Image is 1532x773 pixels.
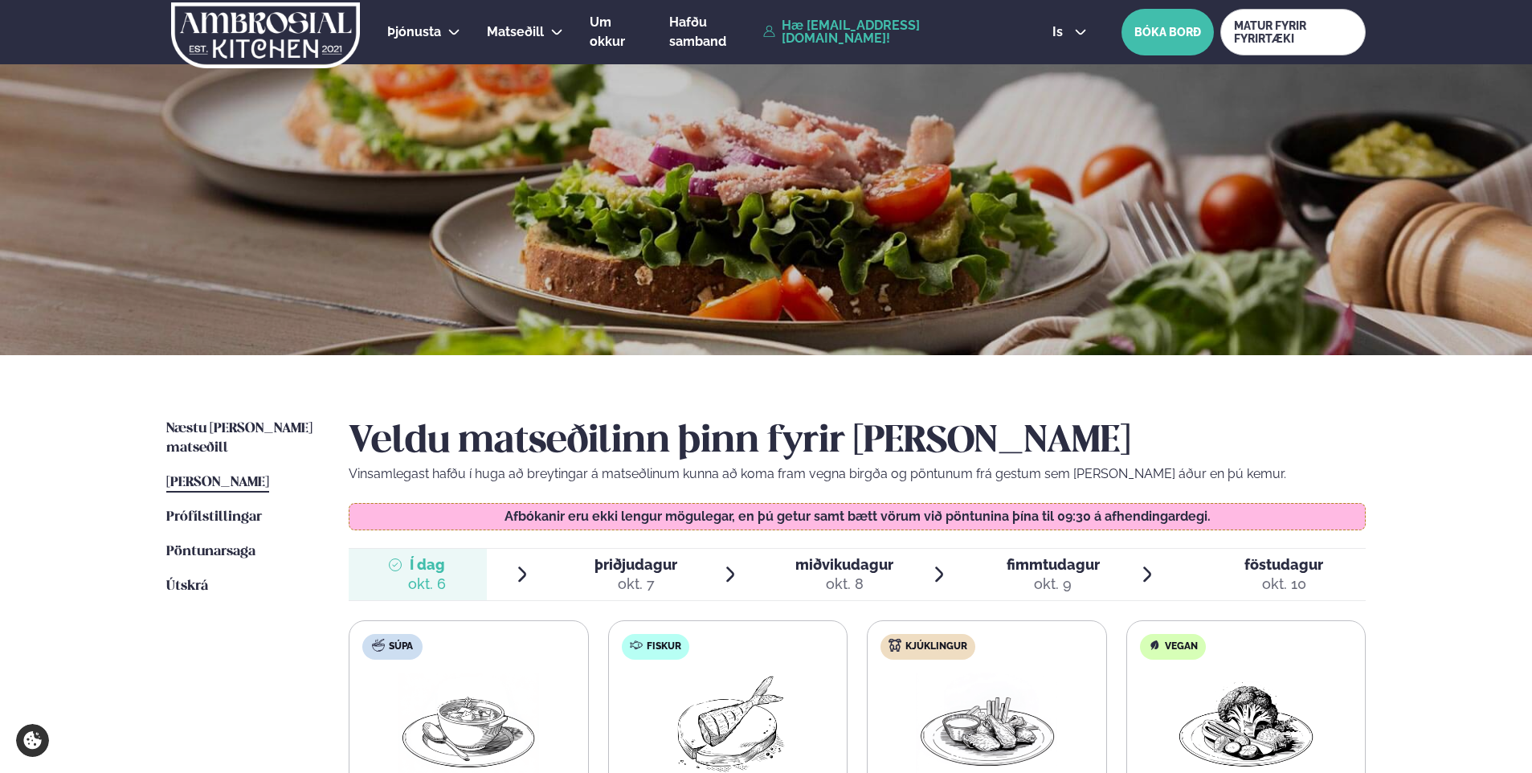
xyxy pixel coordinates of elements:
a: [PERSON_NAME] [166,473,269,493]
span: föstudagur [1244,556,1323,573]
a: Cookie settings [16,724,49,757]
a: Hæ [EMAIL_ADDRESS][DOMAIN_NAME]! [763,19,1015,45]
img: Vegan.svg [1148,639,1161,652]
span: þriðjudagur [594,556,677,573]
div: okt. 10 [1244,575,1323,594]
span: Næstu [PERSON_NAME] matseðill [166,422,313,455]
img: soup.svg [372,639,385,652]
span: Fiskur [647,640,681,653]
button: BÓKA BORÐ [1121,9,1214,55]
a: Matseðill [487,22,544,42]
button: is [1040,26,1100,39]
img: logo [170,2,362,68]
a: Útskrá [166,577,208,596]
div: okt. 7 [594,575,677,594]
span: Súpa [389,640,413,653]
span: fimmtudagur [1007,556,1100,573]
a: Hafðu samband [669,13,755,51]
span: Prófílstillingar [166,510,262,524]
img: chicken.svg [889,639,901,652]
a: Þjónusta [387,22,441,42]
span: Pöntunarsaga [166,545,255,558]
span: Um okkur [590,14,625,49]
h2: Veldu matseðilinn þinn fyrir [PERSON_NAME] [349,419,1366,464]
span: [PERSON_NAME] [166,476,269,489]
img: fish.svg [630,639,643,652]
span: Hafðu samband [669,14,726,49]
div: okt. 9 [1007,575,1100,594]
a: MATUR FYRIR FYRIRTÆKI [1220,9,1366,55]
a: Um okkur [590,13,643,51]
p: Vinsamlegast hafðu í huga að breytingar á matseðlinum kunna að koma fram vegna birgða og pöntunum... [349,464,1366,484]
span: is [1052,26,1068,39]
span: miðvikudagur [795,556,893,573]
p: Afbókanir eru ekki lengur mögulegar, en þú getur samt bætt vörum við pöntunina þína til 09:30 á a... [366,510,1350,523]
span: Vegan [1165,640,1198,653]
div: okt. 8 [795,575,893,594]
a: Pöntunarsaga [166,542,255,562]
a: Prófílstillingar [166,508,262,527]
span: Kjúklingur [905,640,967,653]
span: Þjónusta [387,24,441,39]
a: Næstu [PERSON_NAME] matseðill [166,419,317,458]
span: Í dag [408,555,446,575]
div: okt. 6 [408,575,446,594]
span: Útskrá [166,579,208,593]
span: Matseðill [487,24,544,39]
